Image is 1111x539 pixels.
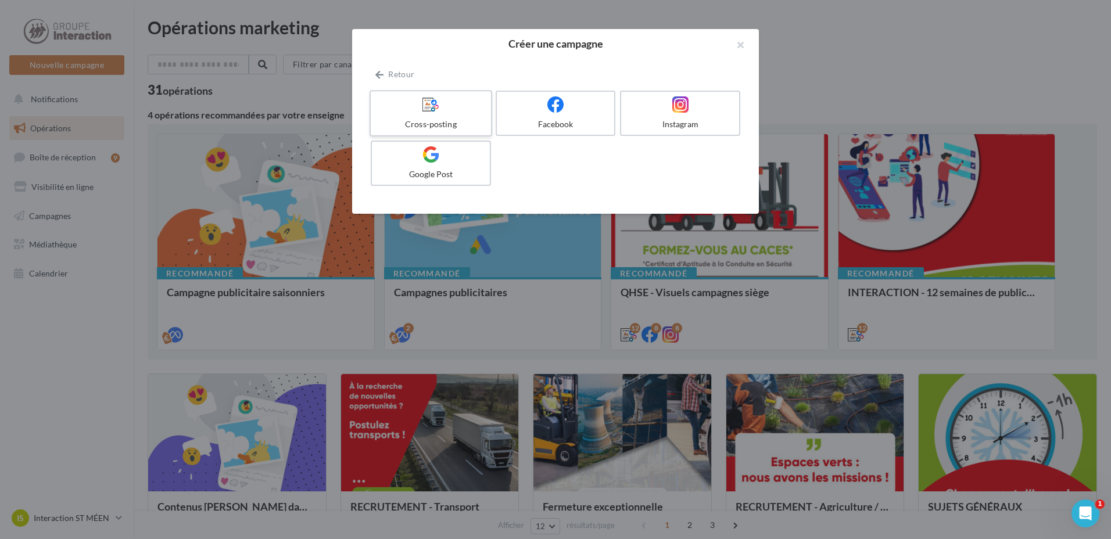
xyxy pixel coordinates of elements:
div: Facebook [501,118,610,130]
span: 1 [1095,500,1105,509]
h2: Créer une campagne [371,38,740,49]
iframe: Intercom live chat [1071,500,1099,527]
div: Cross-posting [375,118,486,130]
button: Retour [371,67,419,81]
div: Google Post [377,168,485,180]
div: Instagram [626,118,734,130]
